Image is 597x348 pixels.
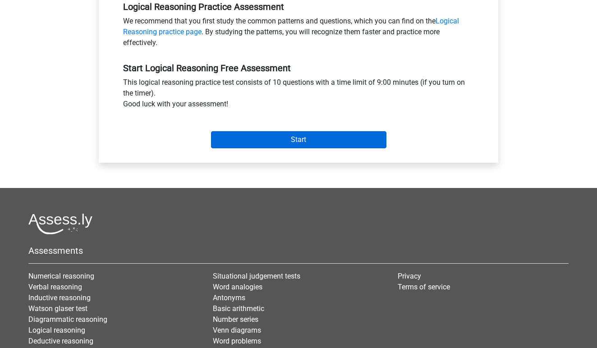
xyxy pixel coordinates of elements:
a: Logical reasoning [28,326,85,334]
h5: Logical Reasoning Practice Assessment [123,1,474,12]
a: Basic arithmetic [213,304,264,313]
input: Start [211,131,386,148]
a: Venn diagrams [213,326,261,334]
a: Watson glaser test [28,304,87,313]
a: Diagrammatic reasoning [28,315,107,324]
a: Numerical reasoning [28,272,94,280]
a: Deductive reasoning [28,337,93,345]
a: Verbal reasoning [28,283,82,291]
h5: Assessments [28,245,569,256]
a: Number series [213,315,258,324]
a: Word problems [213,337,261,345]
a: Antonyms [213,293,245,302]
a: Privacy [398,272,421,280]
h5: Start Logical Reasoning Free Assessment [123,63,474,73]
a: Inductive reasoning [28,293,91,302]
img: Assessly logo [28,213,92,234]
a: Terms of service [398,283,450,291]
a: Situational judgement tests [213,272,300,280]
a: Word analogies [213,283,262,291]
div: We recommend that you first study the common patterns and questions, which you can find on the . ... [116,16,481,52]
div: This logical reasoning practice test consists of 10 questions with a time limit of 9:00 minutes (... [116,77,481,113]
